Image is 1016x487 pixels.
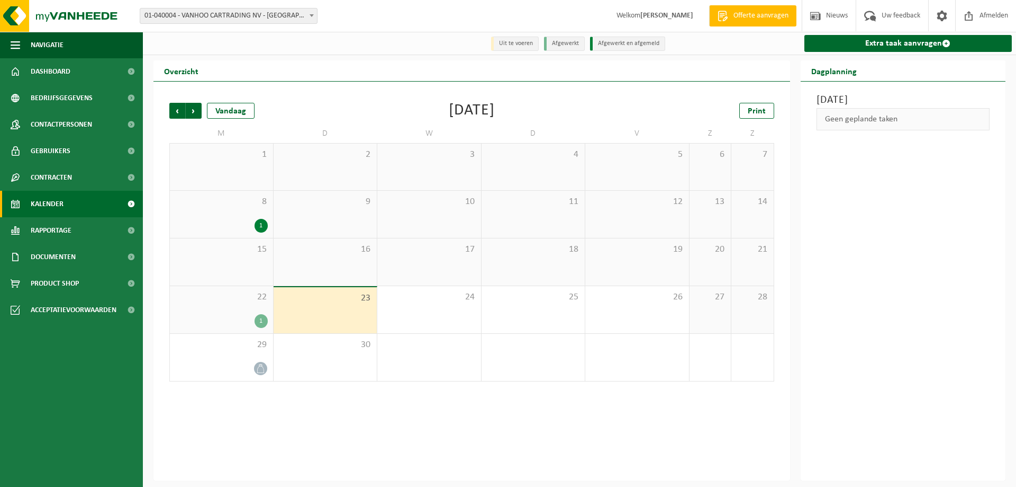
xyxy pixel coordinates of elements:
[487,244,580,255] span: 18
[279,149,372,161] span: 2
[383,291,476,303] span: 24
[31,191,63,217] span: Kalender
[737,149,768,161] span: 7
[695,244,726,255] span: 20
[169,124,274,143] td: M
[591,196,684,208] span: 12
[31,244,76,270] span: Documenten
[591,291,684,303] span: 26
[175,196,268,208] span: 8
[153,60,209,81] h2: Overzicht
[491,37,539,51] li: Uit te voeren
[31,297,116,323] span: Acceptatievoorwaarden
[487,149,580,161] span: 4
[695,196,726,208] span: 13
[640,12,693,20] strong: [PERSON_NAME]
[817,108,990,130] div: Geen geplande taken
[748,107,766,116] span: Print
[585,124,690,143] td: V
[739,103,774,119] a: Print
[487,291,580,303] span: 25
[140,8,317,24] span: 01-040004 - VANHOO CARTRADING NV - MOUSCRON
[255,314,268,328] div: 1
[274,124,378,143] td: D
[737,291,768,303] span: 28
[207,103,255,119] div: Vandaag
[383,149,476,161] span: 3
[801,60,867,81] h2: Dagplanning
[31,32,63,58] span: Navigatie
[731,11,791,21] span: Offerte aanvragen
[709,5,796,26] a: Offerte aanvragen
[695,291,726,303] span: 27
[175,244,268,255] span: 15
[31,58,70,85] span: Dashboard
[31,85,93,111] span: Bedrijfsgegevens
[804,35,1012,52] a: Extra taak aanvragen
[31,111,92,138] span: Contactpersonen
[482,124,586,143] td: D
[690,124,732,143] td: Z
[31,138,70,164] span: Gebruikers
[279,244,372,255] span: 16
[175,291,268,303] span: 22
[695,149,726,161] span: 6
[31,217,71,244] span: Rapportage
[731,124,774,143] td: Z
[487,196,580,208] span: 11
[140,8,317,23] span: 01-040004 - VANHOO CARTRADING NV - MOUSCRON
[279,339,372,351] span: 30
[383,244,476,255] span: 17
[591,244,684,255] span: 19
[590,37,665,51] li: Afgewerkt en afgemeld
[31,270,79,297] span: Product Shop
[279,293,372,304] span: 23
[383,196,476,208] span: 10
[255,219,268,233] div: 1
[175,339,268,351] span: 29
[169,103,185,119] span: Vorige
[449,103,495,119] div: [DATE]
[279,196,372,208] span: 9
[591,149,684,161] span: 5
[737,244,768,255] span: 21
[377,124,482,143] td: W
[737,196,768,208] span: 14
[186,103,202,119] span: Volgende
[31,164,72,191] span: Contracten
[175,149,268,161] span: 1
[817,92,990,108] h3: [DATE]
[544,37,585,51] li: Afgewerkt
